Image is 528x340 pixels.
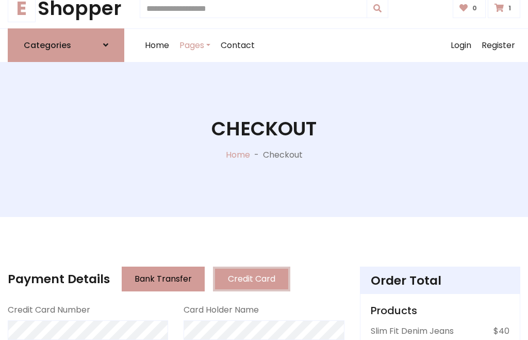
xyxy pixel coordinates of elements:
[211,117,317,141] h1: Checkout
[476,29,520,62] a: Register
[263,149,303,161] p: Checkout
[493,325,509,337] p: $40
[24,40,71,50] h6: Categories
[8,304,90,316] label: Credit Card Number
[445,29,476,62] a: Login
[371,273,509,288] h4: Order Total
[8,28,124,62] a: Categories
[122,267,205,291] button: Bank Transfer
[216,29,260,62] a: Contact
[213,267,290,291] button: Credit Card
[8,272,110,286] h4: Payment Details
[250,149,263,161] p: -
[470,4,480,13] span: 0
[506,4,514,13] span: 1
[371,304,509,317] h5: Products
[174,29,216,62] a: Pages
[226,149,250,161] a: Home
[371,325,454,337] p: Slim Fit Denim Jeans
[184,304,259,316] label: Card Holder Name
[140,29,174,62] a: Home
